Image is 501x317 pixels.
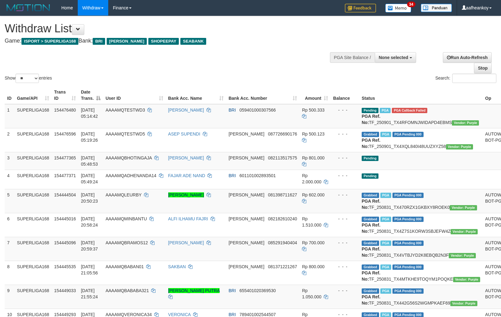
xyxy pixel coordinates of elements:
td: TF_250831_TX470RZX1GKBXY8ROEK0 [359,189,483,213]
td: SUPERLIGA168 [15,285,52,309]
span: Vendor URL: https://trx4.1velocity.biz [449,253,476,258]
span: Copy 081371221267 to clipboard [268,264,297,269]
a: SAKBAN [168,264,186,269]
b: PGA Ref. No: [362,138,380,149]
span: PGA Pending [392,288,424,294]
span: AAAAMQMINBANTU [105,216,147,221]
div: - - - [333,155,357,161]
td: SUPERLIGA168 [15,104,52,128]
span: AAAAMQADHENANDA14 [105,173,156,178]
td: 2 [5,128,15,152]
span: Copy 789401002544507 to clipboard [239,312,276,317]
span: [DATE] 05:49:24 [81,173,98,184]
span: Marked by aafmaleo [380,132,391,137]
td: TF_250901_TX4RFOMNJWIDAPD4EBMS [359,104,483,128]
span: [DATE] 05:14:42 [81,108,98,119]
div: - - - [333,172,357,179]
span: AAAAMQTESTWD3 [105,108,145,113]
span: AAAAMQBHOTINGAJA [105,155,152,160]
span: Marked by aafheankoy [380,288,391,294]
label: Show entries [5,74,52,83]
span: Pending [362,156,378,161]
span: Vendor URL: https://trx4.1velocity.biz [453,277,480,282]
span: 154445096 [54,240,76,245]
span: BRI [229,312,236,317]
td: 9 [5,285,15,309]
span: BRI [229,173,236,178]
span: Marked by aafmaleo [380,108,391,113]
td: SUPERLIGA168 [15,128,52,152]
span: 154449033 [54,288,76,293]
a: [PERSON_NAME] [168,155,204,160]
span: SHOPEEPAY [148,38,179,45]
th: Trans ID: activate to sort column ascending [52,86,78,104]
td: 7 [5,237,15,261]
span: 154445535 [54,264,76,269]
span: AAAAMQBABABA321 [105,288,149,293]
span: Rp 602.000 [302,192,324,197]
span: AAAAMQVERONICA34 [105,312,152,317]
td: SUPERLIGA168 [15,261,52,285]
span: PGA Pending [392,193,424,198]
span: [PERSON_NAME] [229,240,264,245]
th: ID [5,86,15,104]
span: Pending [362,173,378,179]
a: ASEP SUPENDI [168,131,200,136]
div: - - - [333,264,357,270]
span: AAAAMQLEURBY [105,192,141,197]
span: PGA Pending [392,217,424,222]
span: Rp 2.000.000 [302,173,321,184]
th: Bank Acc. Number: activate to sort column ascending [226,86,299,104]
span: Grabbed [362,264,379,270]
th: Bank Acc. Name: activate to sort column ascending [166,86,226,104]
span: Pending [362,108,378,113]
th: Balance [331,86,359,104]
img: Button%20Memo.svg [385,4,411,12]
span: Rp 800.000 [302,264,324,269]
span: PGA Pending [392,264,424,270]
img: MOTION_logo.png [5,3,52,12]
td: 5 [5,189,15,213]
span: Vendor URL: https://trx4.1velocity.biz [450,301,477,306]
td: 8 [5,261,15,285]
a: Stop [474,63,492,73]
span: 154444504 [54,192,76,197]
b: PGA Ref. No: [362,114,380,125]
td: 3 [5,152,15,170]
span: 154477371 [54,173,76,178]
div: - - - [333,107,357,113]
b: PGA Ref. No: [362,199,380,210]
td: 6 [5,213,15,237]
span: Grabbed [362,241,379,246]
img: Feedback.jpg [345,4,376,12]
th: Date Trans.: activate to sort column descending [78,86,103,104]
span: PGA Error [392,108,427,113]
span: Copy 085291940404 to clipboard [268,240,297,245]
span: 154476596 [54,131,76,136]
a: VERONICA [168,312,191,317]
span: Marked by aafheankoy [380,241,391,246]
td: 1 [5,104,15,128]
span: 154477365 [54,155,76,160]
span: None selected [379,55,408,60]
span: Marked by aafounsreynich [380,193,391,198]
span: Copy 601101002893501 to clipboard [239,173,276,178]
td: TF_250831_TX442G56S2WGMPKAEF69 [359,285,483,309]
span: Rp 1.510.000 [302,216,321,227]
th: Game/API: activate to sort column ascending [15,86,52,104]
span: Grabbed [362,288,379,294]
a: FAJAR ADE NAND [168,173,205,178]
select: Showentries [16,74,39,83]
b: PGA Ref. No: [362,246,380,258]
span: Marked by aafheankoy [380,264,391,270]
span: 34 [407,2,415,7]
td: SUPERLIGA168 [15,170,52,189]
label: Search: [435,74,496,83]
div: - - - [333,240,357,246]
td: SUPERLIGA168 [15,189,52,213]
span: AAAAMQBABAN01 [105,264,144,269]
span: Rp 500.333 [302,108,324,113]
span: [DATE] 20:59:37 [81,240,98,251]
div: PGA Site Balance / [330,52,375,63]
td: TF_250831_TX4Z7S1KORW3SBJEFW4Z [359,213,483,237]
